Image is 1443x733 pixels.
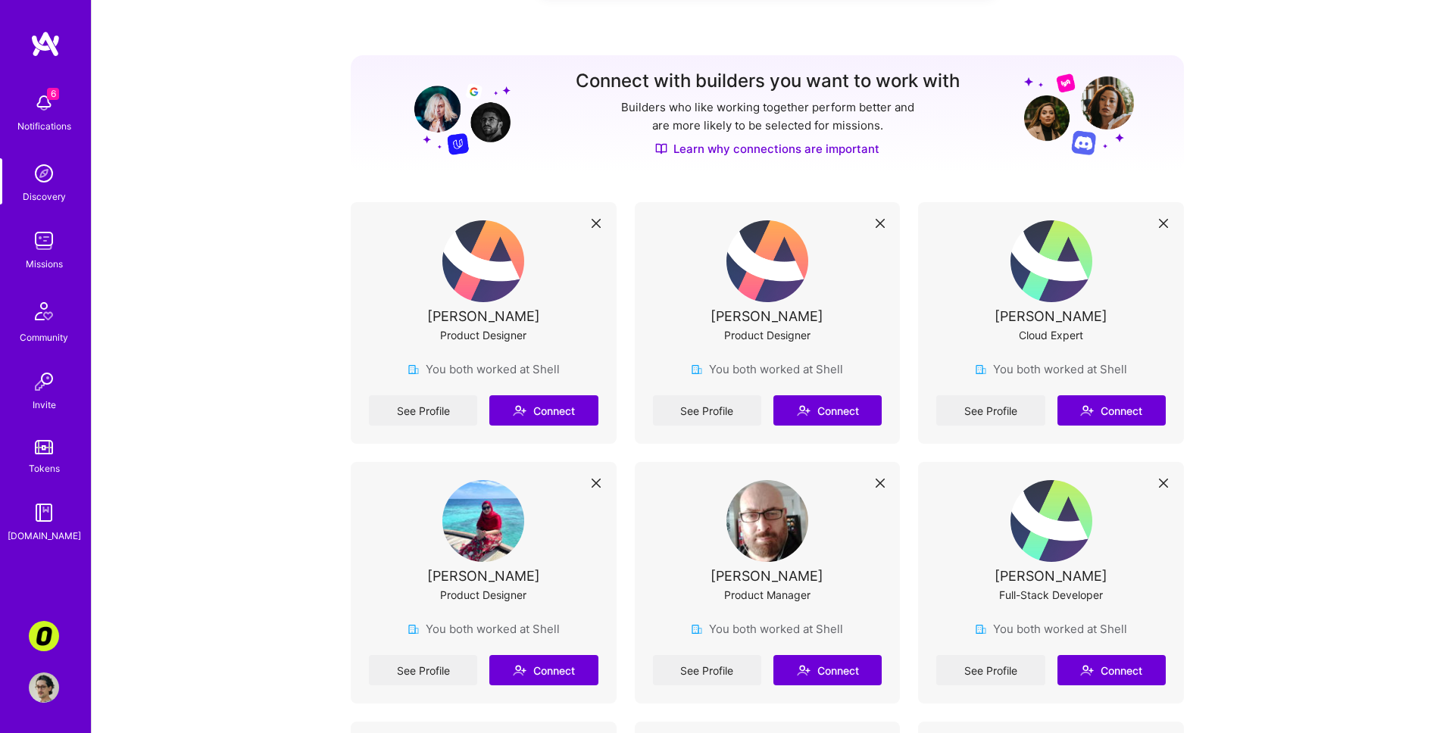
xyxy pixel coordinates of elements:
div: Community [20,329,68,345]
h3: Connect with builders you want to work with [576,70,960,92]
img: Invite [29,366,59,397]
div: You both worked at Shell [408,361,560,377]
i: icon Connect [513,663,526,677]
div: [PERSON_NAME] [427,568,540,584]
img: Grow your network [401,72,511,155]
a: User Avatar [25,672,63,703]
img: company icon [975,363,987,376]
div: Notifications [17,118,71,134]
button: Connect [1057,395,1166,426]
div: [PERSON_NAME] [995,308,1107,324]
img: Grow your network [1024,73,1134,155]
img: User Avatar [29,672,59,703]
a: Corner3: Building an AI User Researcher [25,621,63,651]
img: User Avatar [726,220,808,302]
img: User Avatar [1010,480,1092,562]
button: Connect [773,395,882,426]
a: See Profile [936,395,1045,426]
img: discovery [29,158,59,189]
img: company icon [975,623,987,635]
div: Product Manager [724,587,811,603]
button: Connect [489,655,598,685]
img: Community [26,293,62,329]
a: See Profile [936,655,1045,685]
img: Corner3: Building an AI User Researcher [29,621,59,651]
a: See Profile [653,395,761,426]
i: icon Close [1159,479,1168,488]
span: 6 [47,88,59,100]
img: bell [29,88,59,118]
i: icon Connect [797,663,811,677]
div: You both worked at Shell [691,361,843,377]
i: icon Connect [1080,404,1094,417]
i: icon Close [876,219,885,228]
div: [PERSON_NAME] [711,308,823,324]
img: User Avatar [442,480,524,562]
div: You both worked at Shell [975,621,1127,637]
div: Full-Stack Developer [999,587,1103,603]
div: Product Designer [440,327,526,343]
img: company icon [691,623,703,635]
i: icon Connect [1080,663,1094,677]
i: icon Close [592,479,601,488]
div: Cloud Expert [1019,327,1083,343]
i: icon Close [876,479,885,488]
a: Learn why connections are important [655,141,879,157]
p: Builders who like working together perform better and are more likely to be selected for missions. [618,98,917,135]
i: icon Close [1159,219,1168,228]
div: Missions [26,256,63,272]
div: [PERSON_NAME] [711,568,823,584]
button: Connect [773,655,882,685]
button: Connect [489,395,598,426]
div: [PERSON_NAME] [995,568,1107,584]
img: tokens [35,440,53,454]
a: See Profile [369,395,477,426]
div: Product Designer [440,587,526,603]
a: See Profile [369,655,477,685]
img: guide book [29,498,59,528]
div: Product Designer [724,327,811,343]
img: company icon [408,623,420,635]
img: Discover [655,142,667,155]
img: User Avatar [442,220,524,302]
img: company icon [408,363,420,376]
div: Invite [33,397,56,413]
div: You both worked at Shell [691,621,843,637]
div: [PERSON_NAME] [427,308,540,324]
img: logo [30,30,61,58]
div: You both worked at Shell [408,621,560,637]
img: company icon [691,363,703,376]
img: teamwork [29,226,59,256]
div: You both worked at Shell [975,361,1127,377]
i: icon Connect [797,404,811,417]
button: Connect [1057,655,1166,685]
div: Discovery [23,189,66,204]
i: icon Close [592,219,601,228]
img: User Avatar [726,480,808,562]
a: See Profile [653,655,761,685]
i: icon Connect [513,404,526,417]
div: Tokens [29,460,60,476]
div: [DOMAIN_NAME] [8,528,81,544]
img: User Avatar [1010,220,1092,302]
